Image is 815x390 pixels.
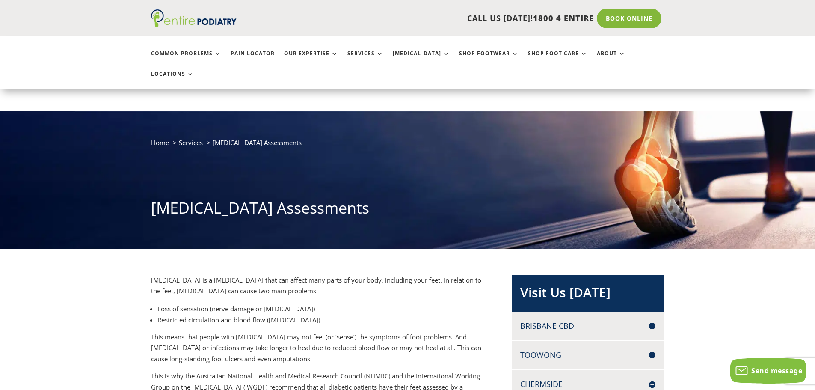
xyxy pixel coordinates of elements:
a: Pain Locator [231,51,275,69]
p: This means that people with [MEDICAL_DATA] may not feel (or ‘sense’) the symptoms of foot problem... [151,332,484,371]
a: Services [179,138,203,147]
h1: [MEDICAL_DATA] Assessments [151,197,664,223]
a: Entire Podiatry [151,21,237,29]
a: Services [347,51,383,69]
span: Send message [751,366,802,375]
a: Home [151,138,169,147]
a: Our Expertise [284,51,338,69]
a: [MEDICAL_DATA] [393,51,450,69]
a: About [597,51,625,69]
h4: Toowong [520,350,655,360]
button: Send message [730,358,806,384]
a: Common Problems [151,51,221,69]
span: [MEDICAL_DATA] Assessments [213,138,302,147]
a: Shop Footwear [459,51,519,69]
nav: breadcrumb [151,137,664,155]
a: Shop Foot Care [528,51,587,69]
a: Book Online [597,9,661,28]
li: Restricted circulation and blood flow ([MEDICAL_DATA]) [157,314,484,325]
li: Loss of sensation (nerve damage or [MEDICAL_DATA]) [157,303,484,314]
h4: Brisbane CBD [520,321,655,331]
p: [MEDICAL_DATA] is a [MEDICAL_DATA] that can affect many parts of your body, including your feet. ... [151,275,484,303]
h4: Chermside [520,379,655,390]
h2: Visit Us [DATE] [520,283,655,306]
img: logo (1) [151,9,237,27]
a: Locations [151,71,194,89]
p: CALL US [DATE]! [270,13,594,24]
span: 1800 4 ENTIRE [533,13,594,23]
